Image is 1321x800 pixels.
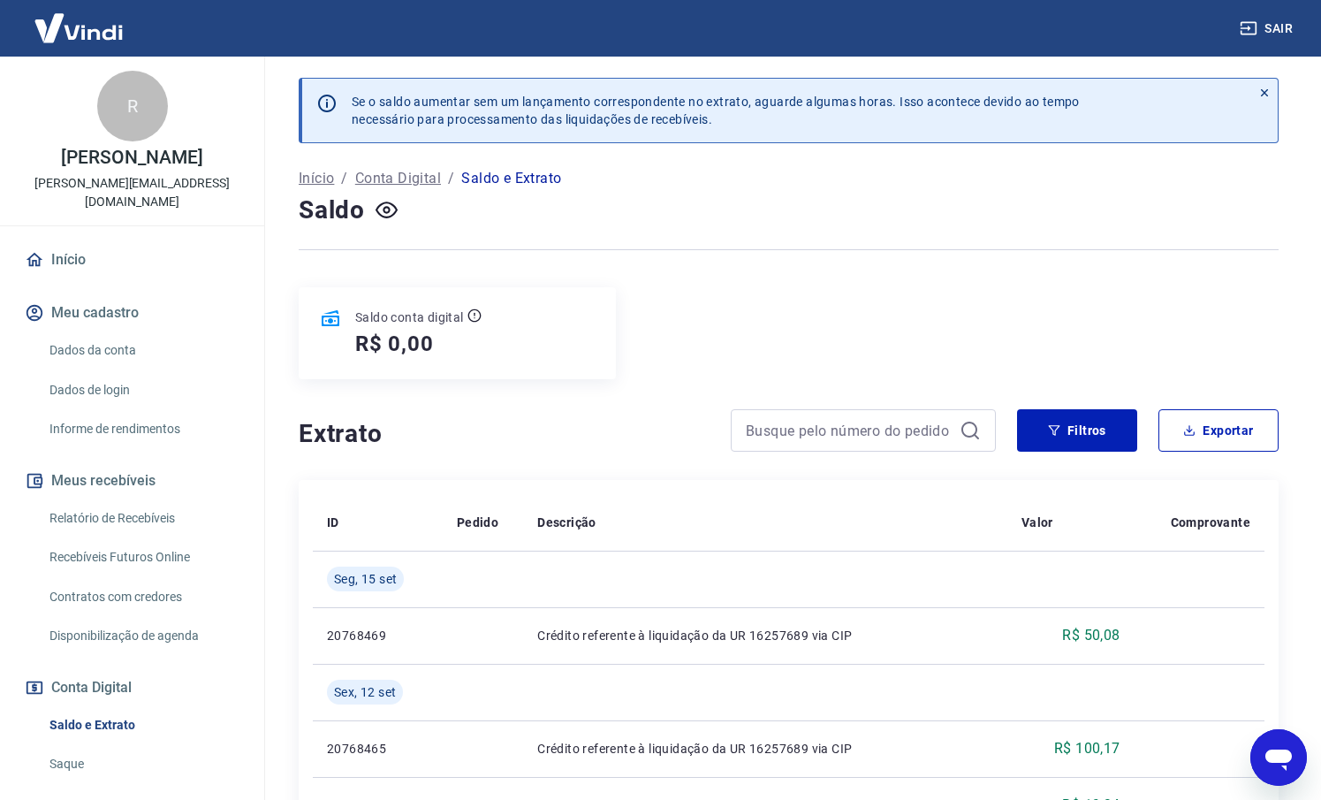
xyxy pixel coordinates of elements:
[299,168,334,189] a: Início
[457,514,498,531] p: Pedido
[746,417,953,444] input: Busque pelo número do pedido
[461,168,561,189] p: Saldo e Extrato
[42,746,243,782] a: Saque
[42,332,243,369] a: Dados da conta
[1054,738,1120,759] p: R$ 100,17
[14,174,250,211] p: [PERSON_NAME][EMAIL_ADDRESS][DOMAIN_NAME]
[42,411,243,447] a: Informe de rendimentos
[1158,409,1279,452] button: Exportar
[21,240,243,279] a: Início
[1021,514,1053,531] p: Valor
[1171,514,1250,531] p: Comprovante
[21,668,243,707] button: Conta Digital
[327,627,429,644] p: 20768469
[1017,409,1137,452] button: Filtros
[355,168,441,189] a: Conta Digital
[21,1,136,55] img: Vindi
[341,168,347,189] p: /
[537,514,596,531] p: Descrição
[299,193,365,228] h4: Saldo
[42,500,243,537] a: Relatório de Recebíveis
[42,539,243,575] a: Recebíveis Futuros Online
[355,309,464,326] p: Saldo conta digital
[448,168,454,189] p: /
[21,461,243,500] button: Meus recebíveis
[42,618,243,654] a: Disponibilização de agenda
[42,707,243,743] a: Saldo e Extrato
[61,149,202,167] p: [PERSON_NAME]
[537,627,993,644] p: Crédito referente à liquidação da UR 16257689 via CIP
[1062,625,1120,646] p: R$ 50,08
[352,93,1080,128] p: Se o saldo aumentar sem um lançamento correspondente no extrato, aguarde algumas horas. Isso acon...
[42,372,243,408] a: Dados de login
[1250,729,1307,786] iframe: Botão para abrir a janela de mensagens
[42,579,243,615] a: Contratos com credores
[327,740,429,758] p: 20768465
[327,514,339,531] p: ID
[21,293,243,332] button: Meu cadastro
[537,740,993,758] p: Crédito referente à liquidação da UR 16257689 via CIP
[334,683,396,701] span: Sex, 12 set
[97,71,168,141] div: R
[299,416,710,452] h4: Extrato
[334,570,397,588] span: Seg, 15 set
[355,330,434,358] h5: R$ 0,00
[1236,12,1300,45] button: Sair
